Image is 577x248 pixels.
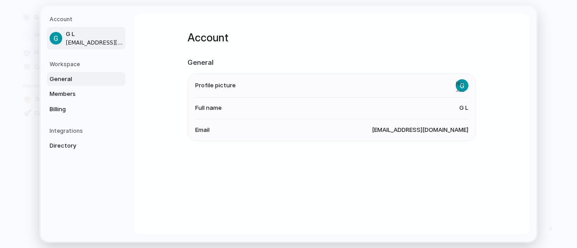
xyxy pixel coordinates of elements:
span: Profile picture [195,81,236,90]
span: Members [50,90,107,99]
a: Members [47,87,125,101]
span: Directory [50,141,107,150]
span: Billing [50,104,107,113]
h1: Account [188,30,476,46]
span: Email [195,126,210,135]
span: G L [459,104,468,113]
span: General [50,74,107,83]
a: Billing [47,102,125,116]
a: G L[EMAIL_ADDRESS][DOMAIN_NAME] [47,27,125,50]
span: [EMAIL_ADDRESS][DOMAIN_NAME] [66,38,124,46]
a: General [47,72,125,86]
h2: General [188,58,476,68]
span: Full name [195,104,222,113]
h5: Integrations [50,127,125,135]
h5: Workspace [50,60,125,68]
h5: Account [50,15,125,23]
span: [EMAIL_ADDRESS][DOMAIN_NAME] [372,126,468,135]
a: Directory [47,139,125,153]
span: G L [66,30,124,39]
